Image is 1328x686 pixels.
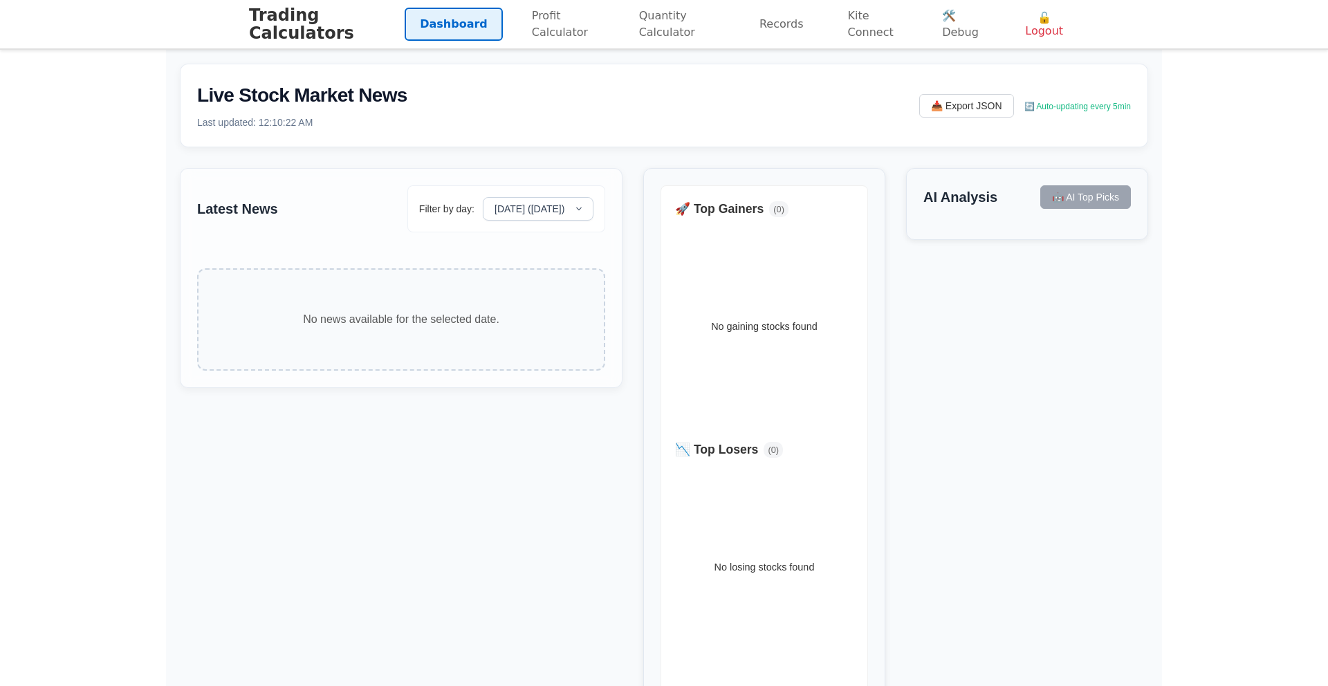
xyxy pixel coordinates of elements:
[197,115,407,130] p: Last updated: 12:10:22 AM
[197,198,278,219] h3: Latest News
[764,442,783,458] span: ( 0 )
[769,201,788,217] span: ( 0 )
[249,6,405,43] h1: Trading Calculators
[197,81,407,110] h2: Live Stock Market News
[405,8,503,41] a: Dashboard
[711,319,818,335] p: No gaining stocks found
[419,202,474,216] label: Filter by day:
[675,200,764,218] h4: 🚀 Top Gainers
[675,441,758,458] h4: 📉 Top Losers
[714,560,815,575] p: No losing stocks found
[1024,102,1131,111] span: 🔄 Auto-updating every 5min
[919,94,1014,118] button: 📥 Export JSON
[226,311,576,328] p: No news available for the selected date.
[744,8,819,41] a: Records
[1009,3,1079,46] button: 🔓 Logout
[1040,185,1131,209] button: 🤖 AI Top Picks
[923,187,997,207] h3: AI Analysis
